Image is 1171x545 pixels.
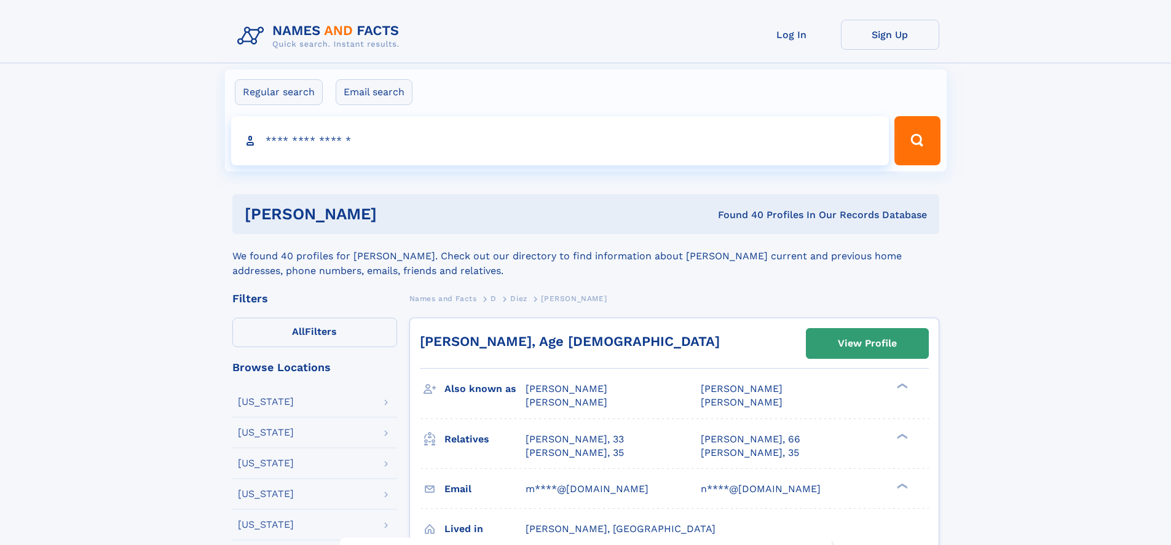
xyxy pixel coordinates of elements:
[526,446,624,460] a: [PERSON_NAME], 35
[526,523,716,535] span: [PERSON_NAME], [GEOGRAPHIC_DATA]
[336,79,412,105] label: Email search
[238,520,294,530] div: [US_STATE]
[841,20,939,50] a: Sign Up
[232,362,397,373] div: Browse Locations
[238,458,294,468] div: [US_STATE]
[743,20,841,50] a: Log In
[526,433,624,446] a: [PERSON_NAME], 33
[232,234,939,278] div: We found 40 profiles for [PERSON_NAME]. Check out our directory to find information about [PERSON...
[238,397,294,407] div: [US_STATE]
[238,489,294,499] div: [US_STATE]
[232,318,397,347] label: Filters
[510,294,527,303] span: Diez
[232,293,397,304] div: Filters
[491,294,497,303] span: D
[894,116,940,165] button: Search Button
[510,291,527,306] a: Diez
[894,432,909,440] div: ❯
[701,383,783,394] span: [PERSON_NAME]
[444,519,526,539] h3: Lived in
[235,79,323,105] label: Regular search
[547,208,927,222] div: Found 40 Profiles In Our Records Database
[806,329,928,358] a: View Profile
[444,479,526,500] h3: Email
[526,383,607,394] span: [PERSON_NAME]
[701,396,783,408] span: [PERSON_NAME]
[701,433,800,446] a: [PERSON_NAME], 66
[444,429,526,450] h3: Relatives
[444,378,526,399] h3: Also known as
[491,291,497,306] a: D
[526,396,607,408] span: [PERSON_NAME]
[238,428,294,437] div: [US_STATE]
[231,116,889,165] input: search input
[894,482,909,490] div: ❯
[409,291,477,306] a: Names and Facts
[894,382,909,390] div: ❯
[232,20,409,53] img: Logo Names and Facts
[420,334,720,349] a: [PERSON_NAME], Age [DEMOGRAPHIC_DATA]
[701,446,799,460] a: [PERSON_NAME], 35
[245,206,548,222] h1: [PERSON_NAME]
[541,294,607,303] span: [PERSON_NAME]
[292,326,305,337] span: All
[838,329,897,358] div: View Profile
